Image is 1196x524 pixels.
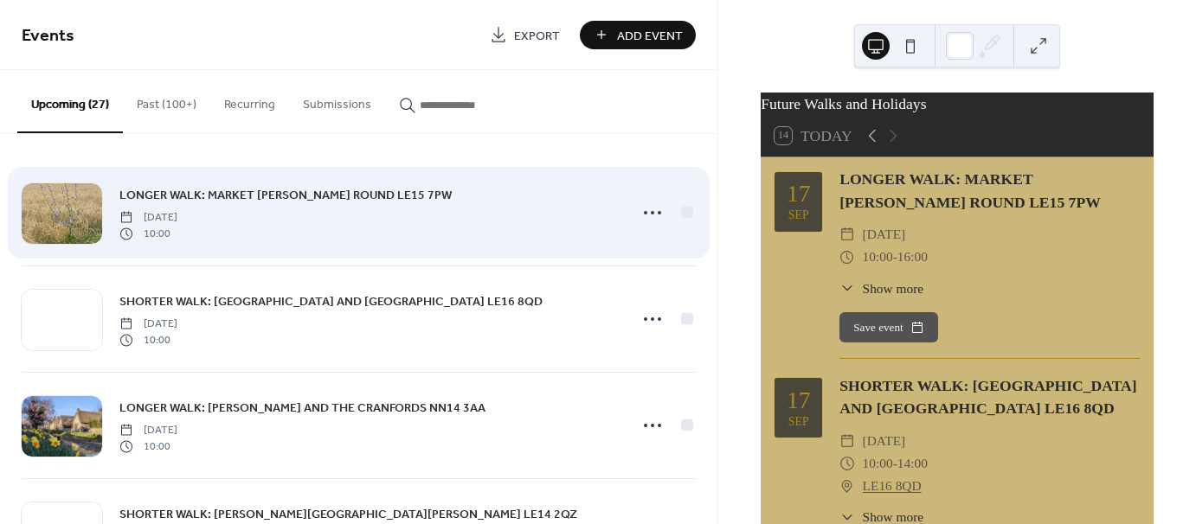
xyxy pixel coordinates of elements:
[210,70,289,131] button: Recurring
[839,246,855,268] div: ​
[514,27,560,45] span: Export
[22,19,74,53] span: Events
[893,246,897,268] span: -
[893,452,897,475] span: -
[119,187,452,205] span: LONGER WALK: MARKET [PERSON_NAME] ROUND LE15 7PW
[839,312,938,343] button: Save event
[897,246,928,268] span: 16:00
[119,226,177,241] span: 10:00
[863,452,893,475] span: 10:00
[863,430,906,452] span: [DATE]
[788,209,809,221] div: Sep
[289,70,385,131] button: Submissions
[863,475,922,497] a: LE16 8QD
[123,70,210,131] button: Past (100+)
[839,475,855,497] div: ​
[119,293,543,311] span: SHORTER WALK: [GEOGRAPHIC_DATA] AND [GEOGRAPHIC_DATA] LE16 8QD
[119,332,177,348] span: 10:00
[839,223,855,246] div: ​
[119,504,577,524] a: SHORTER WALK: [PERSON_NAME][GEOGRAPHIC_DATA][PERSON_NAME] LE14 2QZ
[787,182,811,206] div: 17
[119,398,485,418] a: LONGER WALK: [PERSON_NAME] AND THE CRANFORDS NN14 3AA
[119,423,177,438] span: [DATE]
[788,416,809,428] div: Sep
[863,246,893,268] span: 10:00
[17,70,123,133] button: Upcoming (27)
[863,278,924,298] span: Show more
[119,438,177,454] span: 10:00
[839,430,855,452] div: ​
[761,93,1154,115] div: Future Walks and Holidays
[119,506,577,524] span: SHORTER WALK: [PERSON_NAME][GEOGRAPHIC_DATA][PERSON_NAME] LE14 2QZ
[863,223,906,246] span: [DATE]
[617,27,683,45] span: Add Event
[897,452,928,475] span: 14:00
[119,210,177,226] span: [DATE]
[839,374,1140,420] div: SHORTER WALK: [GEOGRAPHIC_DATA] AND [GEOGRAPHIC_DATA] LE16 8QD
[477,21,573,49] a: Export
[839,278,923,298] button: ​Show more
[119,399,485,418] span: LONGER WALK: [PERSON_NAME] AND THE CRANFORDS NN14 3AA
[119,291,543,311] a: SHORTER WALK: [GEOGRAPHIC_DATA] AND [GEOGRAPHIC_DATA] LE16 8QD
[119,316,177,332] span: [DATE]
[839,278,855,298] div: ​
[839,168,1140,214] div: LONGER WALK: MARKET [PERSON_NAME] ROUND LE15 7PW
[580,21,696,49] button: Add Event
[119,185,452,205] a: LONGER WALK: MARKET [PERSON_NAME] ROUND LE15 7PW
[787,388,811,412] div: 17
[839,452,855,475] div: ​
